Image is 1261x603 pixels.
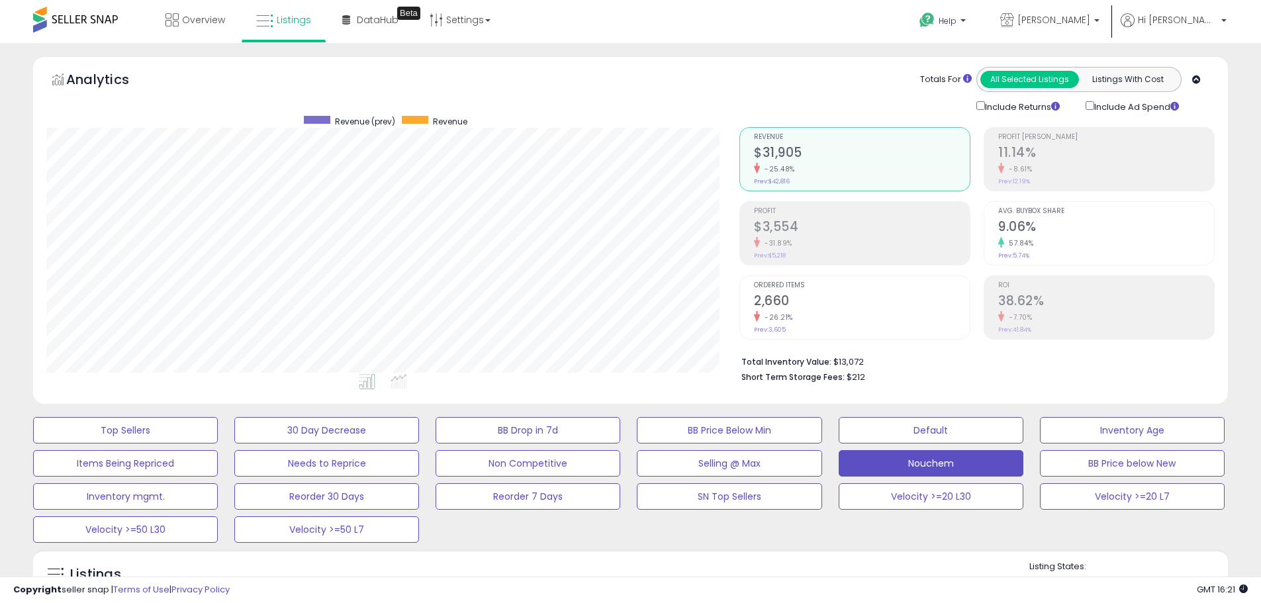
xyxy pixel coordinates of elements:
button: Reorder 7 Days [436,483,620,510]
span: Profit [754,208,970,215]
div: Totals For [920,73,972,86]
small: Prev: 12.19% [998,177,1030,185]
span: Ordered Items [754,282,970,289]
button: Reorder 30 Days [234,483,419,510]
button: Items Being Repriced [33,450,218,477]
button: BB Price below New [1040,450,1225,477]
span: Avg. Buybox Share [998,208,1214,215]
button: Velocity >=20 L30 [839,483,1023,510]
button: Non Competitive [436,450,620,477]
span: Overview [182,13,225,26]
div: Tooltip anchor [397,7,420,20]
span: [PERSON_NAME] [1017,13,1090,26]
span: DataHub [357,13,398,26]
small: -25.48% [760,164,795,174]
button: Inventory Age [1040,417,1225,443]
small: 57.84% [1004,238,1033,248]
span: Hi [PERSON_NAME] [1138,13,1217,26]
small: Prev: 3,605 [754,326,786,334]
button: Velocity >=50 L30 [33,516,218,543]
span: Revenue [433,116,467,127]
small: -8.61% [1004,164,1032,174]
small: Prev: $5,218 [754,252,786,259]
span: Listings [277,13,311,26]
button: Nouchem [839,450,1023,477]
button: Inventory mgmt. [33,483,218,510]
strong: Copyright [13,583,62,596]
button: SN Top Sellers [637,483,821,510]
a: Help [909,2,979,43]
h2: 38.62% [998,293,1214,311]
small: Prev: 41.84% [998,326,1031,334]
h5: Analytics [66,70,155,92]
span: Help [939,15,957,26]
a: Terms of Use [113,583,169,596]
div: Include Returns [966,99,1076,114]
button: Listings With Cost [1078,71,1177,88]
h2: 2,660 [754,293,970,311]
i: Get Help [919,12,935,28]
div: Include Ad Spend [1076,99,1200,114]
span: $212 [847,371,865,383]
button: BB Drop in 7d [436,417,620,443]
h2: 11.14% [998,145,1214,163]
small: Prev: $42,816 [754,177,790,185]
button: Needs to Reprice [234,450,419,477]
button: BB Price Below Min [637,417,821,443]
div: seller snap | | [13,584,230,596]
button: 30 Day Decrease [234,417,419,443]
span: ROI [998,282,1214,289]
b: Short Term Storage Fees: [741,371,845,383]
h2: 9.06% [998,219,1214,237]
li: $13,072 [741,353,1205,369]
button: Velocity >=20 L7 [1040,483,1225,510]
span: 2025-09-12 16:21 GMT [1197,583,1248,596]
span: Profit [PERSON_NAME] [998,134,1214,141]
b: Total Inventory Value: [741,356,831,367]
button: Velocity >=50 L7 [234,516,419,543]
h2: $3,554 [754,219,970,237]
small: -26.21% [760,312,793,322]
small: -31.89% [760,238,792,248]
button: Default [839,417,1023,443]
p: Listing States: [1029,561,1228,573]
small: Prev: 5.74% [998,252,1029,259]
button: All Selected Listings [980,71,1079,88]
span: Revenue [754,134,970,141]
button: Top Sellers [33,417,218,443]
a: Privacy Policy [171,583,230,596]
a: Hi [PERSON_NAME] [1121,13,1227,43]
span: Revenue (prev) [335,116,395,127]
h2: $31,905 [754,145,970,163]
button: Selling @ Max [637,450,821,477]
small: -7.70% [1004,312,1032,322]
